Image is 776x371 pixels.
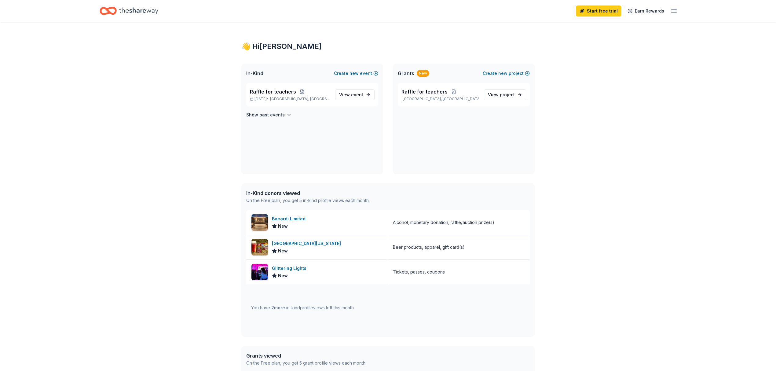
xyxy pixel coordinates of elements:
[270,97,330,101] span: [GEOGRAPHIC_DATA], [GEOGRAPHIC_DATA]
[246,70,263,77] span: In-Kind
[401,88,448,95] span: Raffle for teachers
[278,272,288,279] span: New
[393,219,494,226] div: Alcohol, monetary donation, raffle/auction prize(s)
[417,70,429,77] div: New
[272,240,343,247] div: [GEOGRAPHIC_DATA][US_STATE]
[500,92,515,97] span: project
[246,359,366,367] div: On the Free plan, you get 5 grant profile views each month.
[393,268,445,276] div: Tickets, passes, coupons
[246,189,370,197] div: In-Kind donors viewed
[272,265,309,272] div: Glittering Lights
[251,214,268,231] img: Image for Bacardi Limited
[271,305,285,310] span: 2 more
[624,6,668,17] a: Earn Rewards
[483,70,530,77] button: Createnewproject
[576,6,621,17] a: Start free trial
[246,111,291,119] button: Show past events
[251,239,268,255] img: Image for Sierra Nevada
[498,70,507,77] span: new
[250,97,330,101] p: [DATE] •
[251,304,355,311] div: You have in-kind profile views left this month.
[334,70,378,77] button: Createnewevent
[398,70,414,77] span: Grants
[246,197,370,204] div: On the Free plan, you get 5 in-kind profile views each month.
[251,264,268,280] img: Image for Glittering Lights
[250,88,296,95] span: Raffle for teachers
[278,222,288,230] span: New
[401,97,479,101] p: [GEOGRAPHIC_DATA], [GEOGRAPHIC_DATA]
[335,89,375,100] a: View event
[278,247,288,255] span: New
[246,111,285,119] h4: Show past events
[272,215,308,222] div: Bacardi Limited
[100,4,158,18] a: Home
[246,352,366,359] div: Grants viewed
[484,89,526,100] a: View project
[488,91,515,98] span: View
[351,92,363,97] span: event
[393,244,465,251] div: Beer products, apparel, gift card(s)
[350,70,359,77] span: new
[339,91,363,98] span: View
[241,42,535,51] div: 👋 Hi [PERSON_NAME]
